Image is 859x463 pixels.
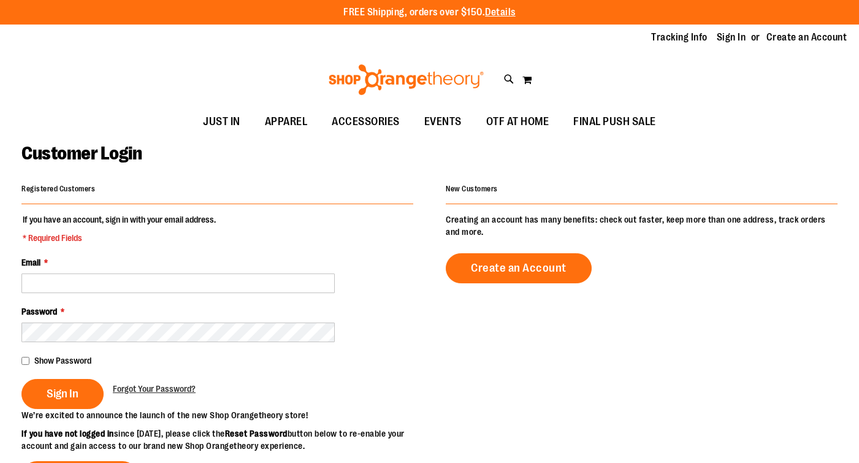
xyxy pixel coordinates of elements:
[265,108,308,136] span: APPAREL
[21,427,430,452] p: since [DATE], please click the button below to re-enable your account and gain access to our bran...
[424,108,462,136] span: EVENTS
[191,108,253,136] a: JUST IN
[446,213,838,238] p: Creating an account has many benefits: check out faster, keep more than one address, track orders...
[446,185,498,193] strong: New Customers
[21,213,217,244] legend: If you have an account, sign in with your email address.
[21,185,95,193] strong: Registered Customers
[47,387,78,400] span: Sign In
[23,232,216,244] span: * Required Fields
[561,108,668,136] a: FINAL PUSH SALE
[485,7,516,18] a: Details
[717,31,746,44] a: Sign In
[573,108,656,136] span: FINAL PUSH SALE
[113,384,196,394] span: Forgot Your Password?
[343,6,516,20] p: FREE Shipping, orders over $150.
[332,108,400,136] span: ACCESSORIES
[203,108,240,136] span: JUST IN
[253,108,320,136] a: APPAREL
[766,31,847,44] a: Create an Account
[21,258,40,267] span: Email
[21,379,104,409] button: Sign In
[319,108,412,136] a: ACCESSORIES
[446,253,592,283] a: Create an Account
[21,429,114,438] strong: If you have not logged in
[21,409,430,421] p: We’re excited to announce the launch of the new Shop Orangetheory store!
[327,64,486,95] img: Shop Orangetheory
[21,143,142,164] span: Customer Login
[412,108,474,136] a: EVENTS
[486,108,549,136] span: OTF AT HOME
[471,261,567,275] span: Create an Account
[225,429,288,438] strong: Reset Password
[21,307,57,316] span: Password
[113,383,196,395] a: Forgot Your Password?
[34,356,91,365] span: Show Password
[474,108,562,136] a: OTF AT HOME
[651,31,708,44] a: Tracking Info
